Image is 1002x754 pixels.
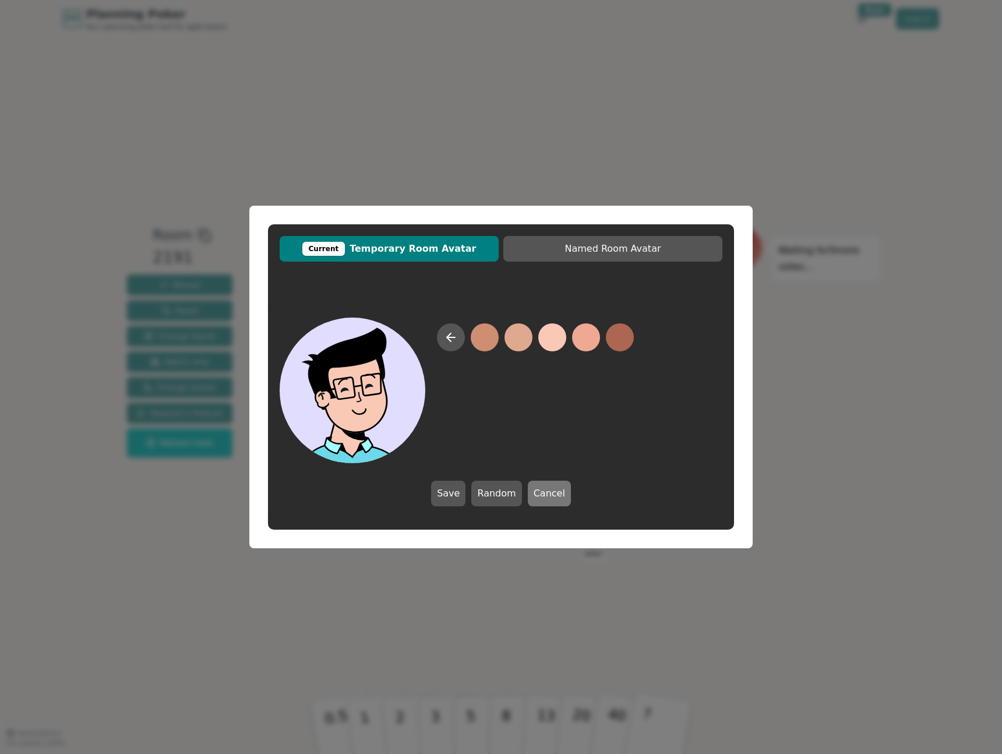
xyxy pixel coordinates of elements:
[285,242,493,256] span: Temporary Room Avatar
[280,236,499,262] button: CurrentTemporary Room Avatar
[302,242,345,256] div: Current
[431,481,465,506] button: Save
[509,242,717,256] span: Named Room Avatar
[503,236,722,262] button: Named Room Avatar
[528,481,571,506] button: Cancel
[471,481,521,506] button: Random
